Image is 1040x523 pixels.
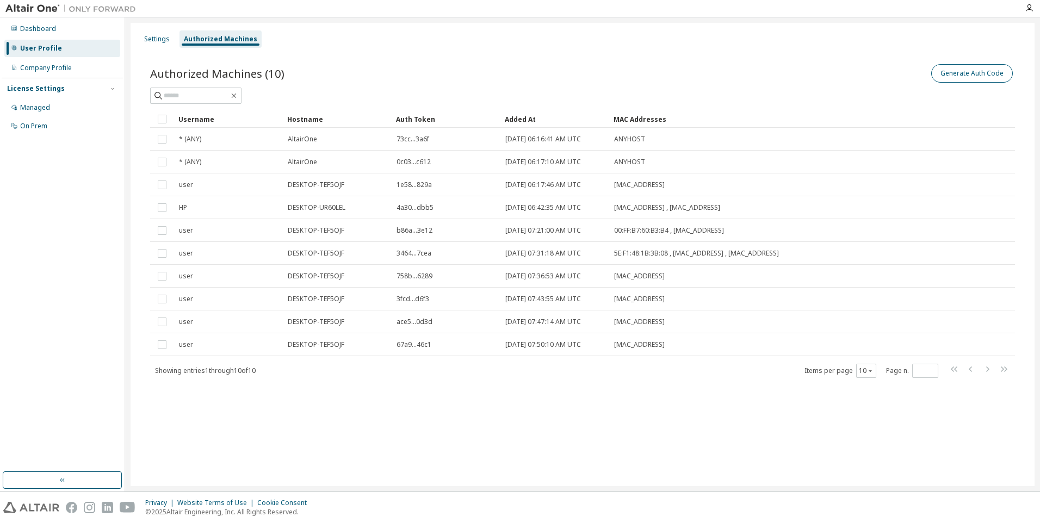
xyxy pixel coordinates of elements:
span: 0c03...c612 [397,158,431,166]
div: MAC Addresses [614,110,901,128]
span: [DATE] 06:17:10 AM UTC [505,158,581,166]
span: [MAC_ADDRESS] [614,180,665,189]
img: altair_logo.svg [3,502,59,513]
div: Company Profile [20,64,72,72]
span: [DATE] 07:50:10 AM UTC [505,340,581,349]
span: 5E:F1:48:1B:3B:08 , [MAC_ADDRESS] , [MAC_ADDRESS] [614,249,779,258]
span: [DATE] 07:47:14 AM UTC [505,317,581,326]
span: user [179,180,193,189]
span: user [179,226,193,235]
span: AltairOne [288,135,317,144]
span: [MAC_ADDRESS] [614,295,665,303]
span: [DATE] 07:36:53 AM UTC [505,272,581,281]
span: user [179,340,193,349]
div: User Profile [20,44,62,53]
span: [DATE] 06:17:46 AM UTC [505,180,581,189]
span: DESKTOP-TEF5OJF [288,295,344,303]
button: Generate Auth Code [931,64,1013,83]
span: user [179,295,193,303]
div: Username [178,110,278,128]
span: 4a30...dbb5 [397,203,434,212]
span: 3464...7cea [397,249,431,258]
div: Website Terms of Use [177,499,257,507]
span: ANYHOST [614,135,645,144]
span: [DATE] 06:42:35 AM UTC [505,203,581,212]
span: [MAC_ADDRESS] [614,317,665,326]
span: AltairOne [288,158,317,166]
span: b86a...3e12 [397,226,432,235]
img: instagram.svg [84,502,95,513]
span: 758b...6289 [397,272,432,281]
div: On Prem [20,122,47,130]
span: Items per page [804,364,876,378]
div: Auth Token [396,110,496,128]
span: [DATE] 06:16:41 AM UTC [505,135,581,144]
div: Hostname [287,110,387,128]
img: facebook.svg [66,502,77,513]
span: HP [179,203,187,212]
span: 3fcd...d6f3 [397,295,429,303]
span: DESKTOP-TEF5OJF [288,272,344,281]
span: [DATE] 07:21:00 AM UTC [505,226,581,235]
span: * (ANY) [179,158,201,166]
img: youtube.svg [120,502,135,513]
span: DESKTOP-TEF5OJF [288,249,344,258]
span: [DATE] 07:31:18 AM UTC [505,249,581,258]
span: * (ANY) [179,135,201,144]
span: [MAC_ADDRESS] , [MAC_ADDRESS] [614,203,720,212]
span: user [179,317,193,326]
img: linkedin.svg [102,502,113,513]
span: 67a9...46c1 [397,340,431,349]
span: ace5...0d3d [397,317,432,326]
div: Dashboard [20,24,56,33]
span: DESKTOP-UR60LEL [288,203,345,212]
div: Authorized Machines [184,35,257,43]
span: ANYHOST [614,158,645,166]
span: user [179,272,193,281]
div: Privacy [145,499,177,507]
span: DESKTOP-TEF5OJF [288,226,344,235]
img: Altair One [5,3,141,14]
span: 00:FF:B7:60:B3:B4 , [MAC_ADDRESS] [614,226,724,235]
p: © 2025 Altair Engineering, Inc. All Rights Reserved. [145,507,313,516]
span: DESKTOP-TEF5OJF [288,180,344,189]
span: DESKTOP-TEF5OJF [288,340,344,349]
span: 1e58...829a [397,180,432,189]
div: Settings [144,35,170,43]
span: 73cc...3a6f [397,135,429,144]
div: Added At [505,110,605,128]
span: DESKTOP-TEF5OJF [288,317,344,326]
span: user [179,249,193,258]
span: Showing entries 1 through 10 of 10 [155,366,256,375]
button: 10 [859,366,874,375]
div: Cookie Consent [257,499,313,507]
div: License Settings [7,84,65,93]
span: [MAC_ADDRESS] [614,340,665,349]
span: Page n. [886,364,938,378]
span: Authorized Machines (10) [150,66,284,81]
span: [MAC_ADDRESS] [614,272,665,281]
span: [DATE] 07:43:55 AM UTC [505,295,581,303]
div: Managed [20,103,50,112]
